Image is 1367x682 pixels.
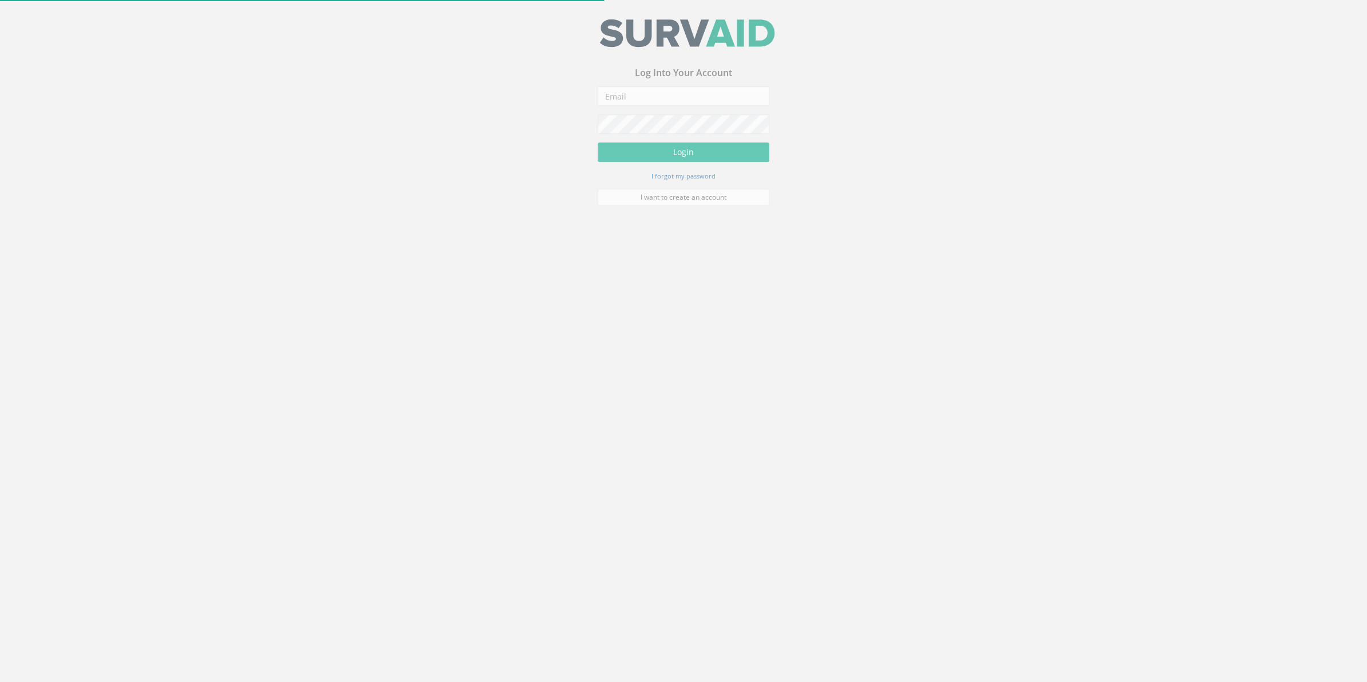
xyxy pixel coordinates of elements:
input: Email [598,90,769,110]
h3: Log Into Your Account [598,72,769,82]
button: Login [598,146,769,166]
a: I forgot my password [651,175,716,185]
small: I forgot my password [651,176,716,184]
a: I want to create an account [598,193,769,210]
